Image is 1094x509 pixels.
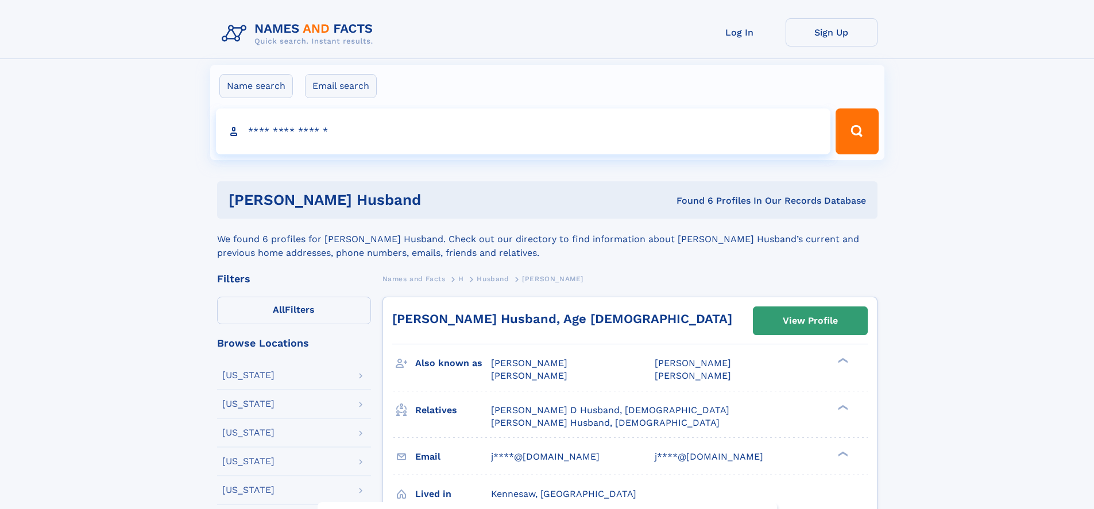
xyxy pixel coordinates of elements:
span: [PERSON_NAME] [522,275,583,283]
div: Filters [217,274,371,284]
a: H [458,271,464,286]
h1: [PERSON_NAME] Husband [229,193,549,207]
span: [PERSON_NAME] [655,370,731,381]
div: Found 6 Profiles In Our Records Database [548,195,866,207]
span: All [273,304,285,315]
a: Sign Up [786,18,877,46]
div: View Profile [783,308,838,334]
div: ❯ [835,357,849,364]
a: [PERSON_NAME] Husband, [DEMOGRAPHIC_DATA] [491,417,720,429]
h3: Email [415,447,491,467]
span: Husband [477,275,509,283]
label: Filters [217,297,371,324]
span: [PERSON_NAME] [491,370,567,381]
img: Logo Names and Facts [217,18,382,49]
span: H [458,275,464,283]
div: [US_STATE] [222,371,275,380]
h3: Lived in [415,484,491,504]
a: [PERSON_NAME] D Husband, [DEMOGRAPHIC_DATA] [491,404,729,417]
h3: Relatives [415,401,491,420]
button: Search Button [836,108,878,154]
span: [PERSON_NAME] [655,358,731,368]
div: [US_STATE] [222,428,275,437]
div: ❯ [835,450,849,457]
a: Log In [694,18,786,46]
div: [US_STATE] [222,399,275,409]
span: Kennesaw, [GEOGRAPHIC_DATA] [491,488,636,499]
h3: Also known as [415,353,491,373]
input: search input [216,108,831,154]
a: [PERSON_NAME] Husband, Age [DEMOGRAPHIC_DATA] [392,312,732,326]
a: View Profile [753,307,867,335]
a: Husband [477,271,509,286]
div: We found 6 profiles for [PERSON_NAME] Husband. Check out our directory to find information about ... [217,219,877,260]
div: [US_STATE] [222,457,275,466]
span: [PERSON_NAME] [491,358,567,368]
label: Name search [219,74,293,98]
a: Names and Facts [382,271,446,286]
div: [US_STATE] [222,485,275,495]
div: ❯ [835,403,849,411]
div: Browse Locations [217,338,371,348]
label: Email search [305,74,377,98]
